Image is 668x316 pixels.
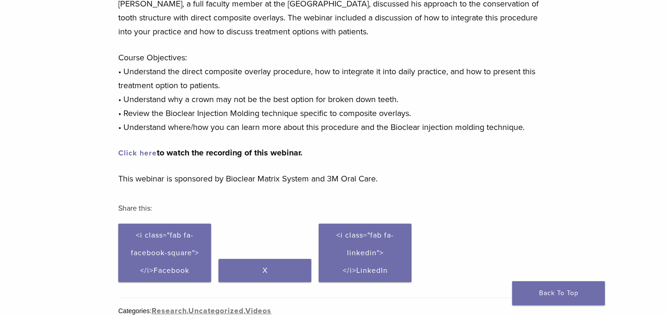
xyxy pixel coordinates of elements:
[152,306,187,316] a: Research
[336,231,394,275] span: <i class="fab fa-linkedin"></i>LinkedIn
[118,148,157,158] a: undefined (opens in a new tab)
[512,281,605,305] a: Back To Top
[131,231,199,275] span: <i class="fab fa-facebook-square"></i>Facebook
[245,306,271,316] a: Videos
[188,306,244,316] a: Uncategorized
[118,51,550,134] p: Course Objectives: • Understand the direct composite overlay procedure, how to integrate it into ...
[218,259,311,282] a: X
[118,197,550,219] h3: Share this:
[263,266,268,275] span: X
[319,224,411,282] a: <i class="fab fa-linkedin"></i>LinkedIn
[118,148,302,158] strong: to watch the recording of this webinar.
[118,224,211,282] a: <i class="fab fa-facebook-square"></i>Facebook
[118,172,550,186] p: This webinar is sponsored by Bioclear Matrix System and 3M Oral Care.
